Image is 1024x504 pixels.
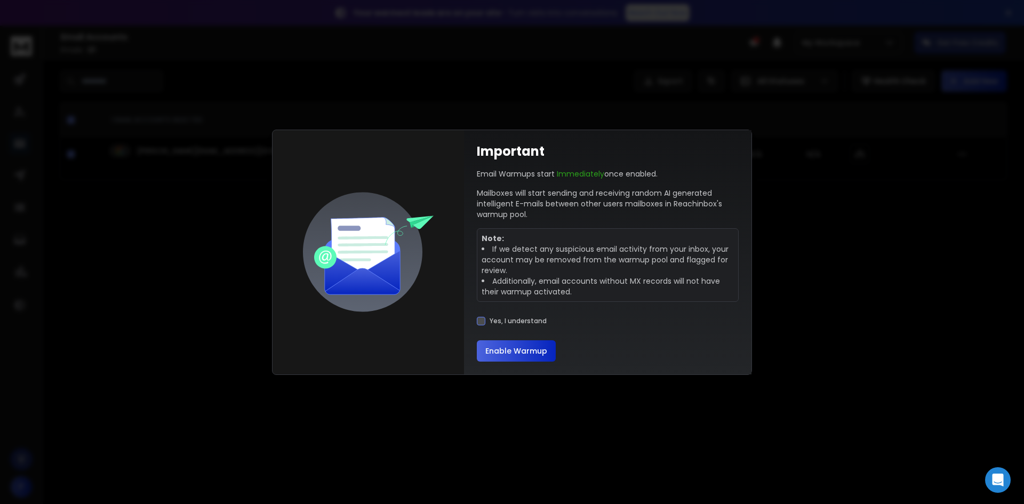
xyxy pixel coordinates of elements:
div: Open Intercom Messenger [985,467,1011,493]
h1: Important [477,143,545,160]
p: Email Warmups start once enabled. [477,169,658,179]
p: Mailboxes will start sending and receiving random AI generated intelligent E-mails between other ... [477,188,739,220]
label: Yes, I understand [490,317,547,325]
button: Enable Warmup [477,340,556,362]
li: If we detect any suspicious email activity from your inbox, your account may be removed from the ... [482,244,734,276]
li: Additionally, email accounts without MX records will not have their warmup activated. [482,276,734,297]
span: Immediately [557,169,604,179]
p: Note: [482,233,734,244]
